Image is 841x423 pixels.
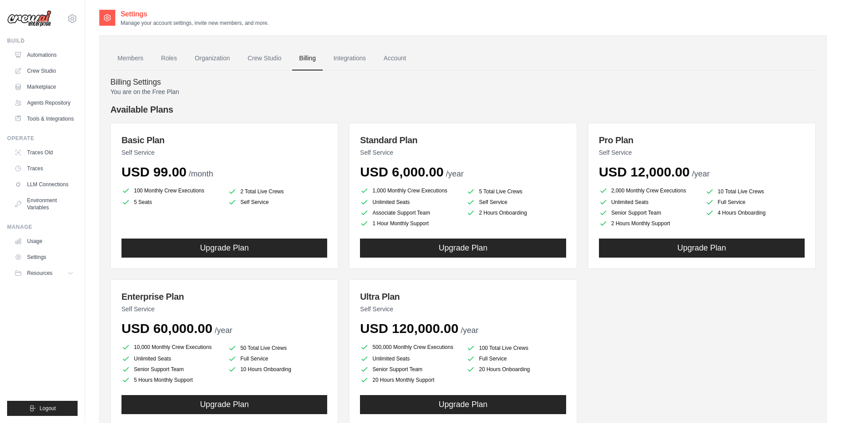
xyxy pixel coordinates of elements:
button: Logout [7,401,78,416]
p: Manage your account settings, invite new members, and more. [121,20,269,27]
span: /year [446,169,464,178]
a: Marketplace [11,80,78,94]
p: Self Service [599,148,805,157]
li: 5 Hours Monthly Support [121,376,221,384]
div: Manage [7,223,78,231]
a: LLM Connections [11,177,78,192]
a: Roles [154,47,184,70]
li: 50 Total Live Crews [228,344,327,352]
h3: Standard Plan [360,134,566,146]
a: Traces [11,161,78,176]
li: Senior Support Team [360,365,459,374]
div: Build [7,37,78,44]
li: 100 Total Live Crews [466,344,566,352]
li: 20 Hours Onboarding [466,365,566,374]
li: 10 Hours Onboarding [228,365,327,374]
h2: Settings [121,9,269,20]
p: You are on the Free Plan [110,87,816,96]
li: Full Service [228,354,327,363]
span: USD 6,000.00 [360,164,443,179]
button: Upgrade Plan [599,239,805,258]
li: Unlimited Seats [121,354,221,363]
a: Agents Repository [11,96,78,110]
div: Operate [7,135,78,142]
a: Traces Old [11,145,78,160]
a: Crew Studio [11,64,78,78]
a: Environment Variables [11,193,78,215]
button: Upgrade Plan [121,239,327,258]
span: USD 60,000.00 [121,321,212,336]
img: Logo [7,10,51,27]
li: Self Service [228,198,327,207]
a: Account [376,47,413,70]
li: 100 Monthly Crew Executions [121,185,221,196]
li: 2,000 Monthly Crew Executions [599,185,698,196]
li: 1 Hour Monthly Support [360,219,459,228]
li: 5 Seats [121,198,221,207]
span: Resources [27,270,52,277]
h3: Ultra Plan [360,290,566,303]
h4: Billing Settings [110,78,816,87]
li: Self Service [466,198,566,207]
a: Integrations [326,47,373,70]
li: 1,000 Monthly Crew Executions [360,185,459,196]
button: Upgrade Plan [121,395,327,414]
span: /year [215,326,232,335]
li: Full Service [466,354,566,363]
a: Tools & Integrations [11,112,78,126]
p: Self Service [360,305,566,313]
li: Full Service [705,198,805,207]
button: Upgrade Plan [360,239,566,258]
a: Members [110,47,150,70]
span: /year [461,326,478,335]
span: /month [189,169,213,178]
span: USD 12,000.00 [599,164,690,179]
a: Organization [188,47,237,70]
h3: Enterprise Plan [121,290,327,303]
a: Usage [11,234,78,248]
li: Senior Support Team [599,208,698,217]
li: Unlimited Seats [360,354,459,363]
h3: Pro Plan [599,134,805,146]
li: 2 Total Live Crews [228,187,327,196]
li: 2 Hours Monthly Support [599,219,698,228]
p: Self Service [121,148,327,157]
li: Unlimited Seats [360,198,459,207]
span: USD 99.00 [121,164,187,179]
span: /year [692,169,710,178]
button: Upgrade Plan [360,395,566,414]
li: 20 Hours Monthly Support [360,376,459,384]
li: 10,000 Monthly Crew Executions [121,342,221,352]
p: Self Service [121,305,327,313]
li: 2 Hours Onboarding [466,208,566,217]
span: Logout [39,405,56,412]
a: Crew Studio [241,47,289,70]
h3: Basic Plan [121,134,327,146]
li: Senior Support Team [121,365,221,374]
span: USD 120,000.00 [360,321,458,336]
h4: Available Plans [110,103,816,116]
a: Billing [292,47,323,70]
p: Self Service [360,148,566,157]
li: 5 Total Live Crews [466,187,566,196]
li: 4 Hours Onboarding [705,208,805,217]
li: Associate Support Team [360,208,459,217]
li: 500,000 Monthly Crew Executions [360,342,459,352]
li: Unlimited Seats [599,198,698,207]
a: Automations [11,48,78,62]
a: Settings [11,250,78,264]
li: 10 Total Live Crews [705,187,805,196]
button: Resources [11,266,78,280]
